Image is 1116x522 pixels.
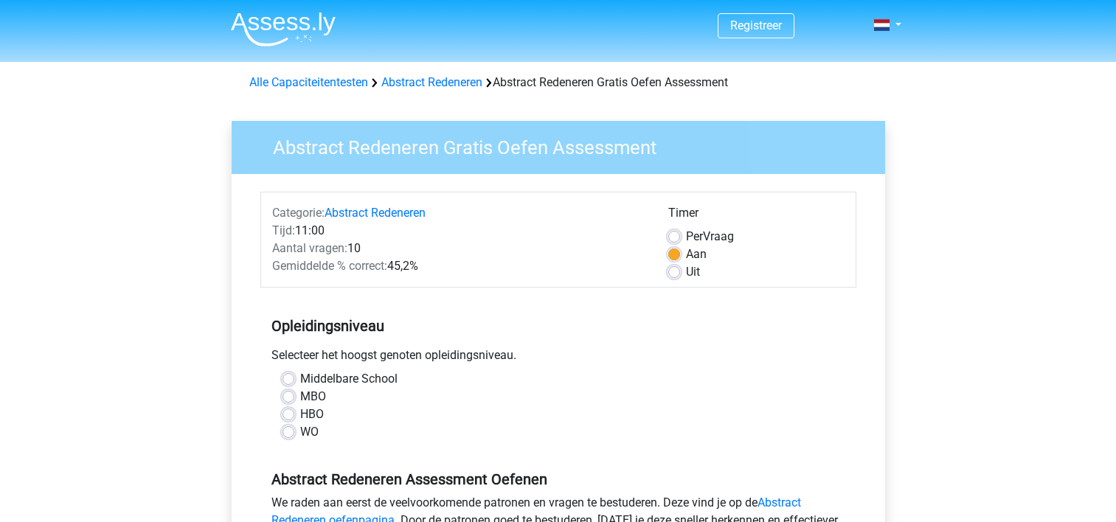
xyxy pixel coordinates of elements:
label: WO [300,423,319,441]
div: 45,2% [261,257,657,275]
label: MBO [300,388,326,406]
h3: Abstract Redeneren Gratis Oefen Assessment [255,130,874,159]
span: Tijd: [272,223,295,237]
img: Assessly [231,12,336,46]
label: Vraag [686,228,734,246]
label: Middelbare School [300,370,398,388]
h5: Opleidingsniveau [271,311,845,341]
span: Per [686,229,703,243]
div: 10 [261,240,657,257]
label: Aan [686,246,707,263]
a: Alle Capaciteitentesten [249,75,368,89]
a: Abstract Redeneren [381,75,482,89]
label: HBO [300,406,324,423]
h5: Abstract Redeneren Assessment Oefenen [271,470,845,488]
span: Categorie: [272,206,325,220]
div: Selecteer het hoogst genoten opleidingsniveau. [260,347,856,370]
label: Uit [686,263,700,281]
a: Abstract Redeneren [325,206,426,220]
div: 11:00 [261,222,657,240]
a: Registreer [730,18,782,32]
span: Gemiddelde % correct: [272,259,387,273]
div: Abstract Redeneren Gratis Oefen Assessment [243,74,873,91]
div: Timer [668,204,845,228]
span: Aantal vragen: [272,241,347,255]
